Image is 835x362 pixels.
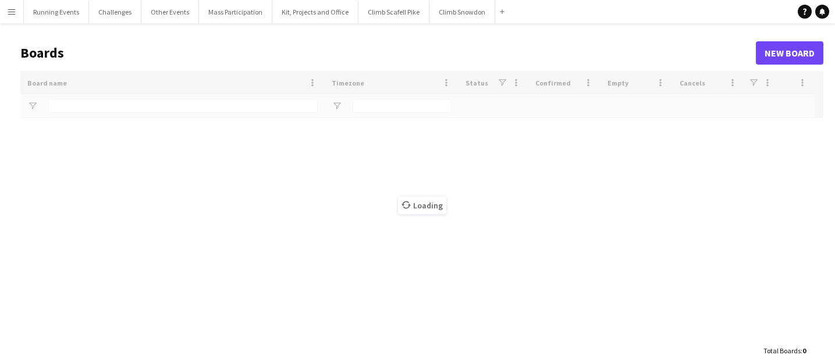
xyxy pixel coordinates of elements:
[802,346,806,355] span: 0
[763,339,806,362] div: :
[20,44,756,62] h1: Boards
[141,1,199,23] button: Other Events
[358,1,429,23] button: Climb Scafell Pike
[89,1,141,23] button: Challenges
[398,197,446,214] span: Loading
[429,1,495,23] button: Climb Snowdon
[763,346,801,355] span: Total Boards
[199,1,272,23] button: Mass Participation
[272,1,358,23] button: Kit, Projects and Office
[24,1,89,23] button: Running Events
[756,41,823,65] a: New Board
